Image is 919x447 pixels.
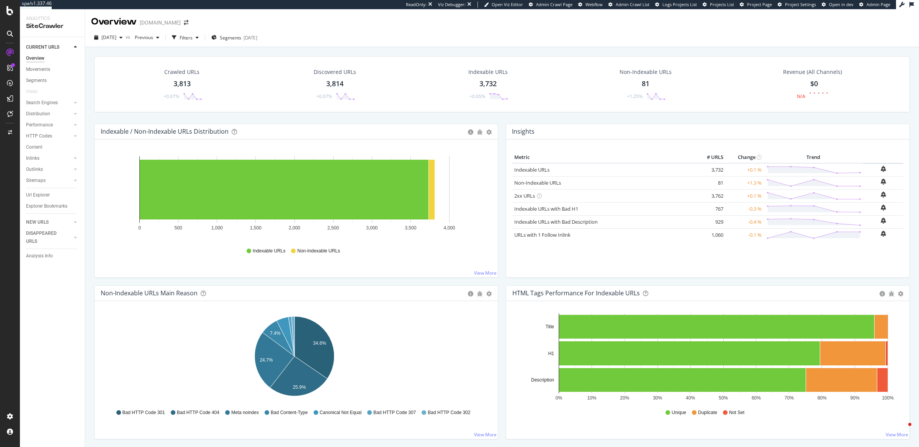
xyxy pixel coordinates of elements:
[428,409,470,416] span: Bad HTTP Code 302
[818,395,827,401] text: 80%
[548,351,554,356] text: H1
[514,231,571,238] a: URLs with 1 Follow Inlink
[126,34,132,40] span: vs
[514,205,578,212] a: Indexable URLs with Bad H1
[492,2,523,7] span: Open Viz Editor
[250,225,262,231] text: 1,500
[316,93,332,100] div: +0.07%
[26,121,72,129] a: Performance
[695,228,725,241] td: 1,060
[101,289,198,297] div: Non-Indexable URLs Main Reason
[91,15,137,28] div: Overview
[26,202,79,210] a: Explorer Bookmarks
[208,31,260,44] button: Segments[DATE]
[695,152,725,163] th: # URLS
[881,205,886,211] div: bell-plus
[26,229,65,246] div: DISAPPEARED URLS
[26,65,50,74] div: Movements
[698,409,717,416] span: Duplicate
[26,88,38,96] div: Visits
[556,395,563,401] text: 0%
[468,68,508,76] div: Indexable URLs
[725,163,764,177] td: +0.1 %
[26,154,72,162] a: Inlinks
[26,110,72,118] a: Distribution
[881,231,886,237] div: bell-plus
[164,68,199,76] div: Crawled URLs
[140,19,181,26] div: [DOMAIN_NAME]
[881,192,886,198] div: bell-plus
[620,395,629,401] text: 20%
[26,252,53,260] div: Analysis Info
[725,189,764,202] td: +0.1 %
[26,43,72,51] a: CURRENT URLS
[180,34,193,41] div: Filters
[123,409,165,416] span: Bad HTTP Code 301
[479,79,497,89] div: 3,732
[710,2,734,7] span: Projects List
[26,77,47,85] div: Segments
[26,132,72,140] a: HTTP Codes
[889,291,894,296] div: bug
[695,163,725,177] td: 3,732
[764,152,863,163] th: Trend
[810,79,818,88] span: $0
[314,68,356,76] div: Discovered URLs
[26,132,52,140] div: HTTP Codes
[881,218,886,224] div: bell-plus
[26,88,45,96] a: Visits
[405,225,416,231] text: 3,500
[289,225,300,231] text: 2,000
[26,229,72,246] a: DISAPPEARED URLS
[26,15,78,22] div: Analytics
[785,2,816,7] span: Project Settings
[829,2,854,7] span: Open in dev
[514,218,598,225] a: Indexable URLs with Bad Description
[220,34,241,41] span: Segments
[783,68,842,76] span: Revenue (All Channels)
[26,165,72,174] a: Outlinks
[725,215,764,228] td: -0.4 %
[850,395,860,401] text: 90%
[244,34,257,41] div: [DATE]
[529,2,572,8] a: Admin Crawl Page
[26,191,79,199] a: Url Explorer
[26,54,44,62] div: Overview
[132,34,153,41] span: Previous
[293,385,306,390] text: 25.9%
[373,409,416,416] span: Bad HTTP Code 307
[91,31,126,44] button: [DATE]
[138,225,141,231] text: 0
[616,2,649,7] span: Admin Crawl List
[695,189,725,202] td: 3,762
[169,31,202,44] button: Filters
[653,395,662,401] text: 30%
[797,93,805,100] div: N/A
[26,202,67,210] div: Explorer Bookmarks
[695,202,725,215] td: 767
[585,2,603,7] span: Webflow
[725,152,764,163] th: Change
[867,2,890,7] span: Admin Page
[26,218,72,226] a: NEW URLS
[297,248,340,254] span: Non-Indexable URLs
[211,225,223,231] text: 1,000
[26,43,59,51] div: CURRENT URLS
[26,77,79,85] a: Segments
[662,2,697,7] span: Logs Projects List
[719,395,728,401] text: 50%
[893,421,911,439] iframe: Intercom live chat
[474,431,497,438] a: View More
[26,143,79,151] a: Content
[26,218,49,226] div: NEW URLS
[26,165,43,174] div: Outlinks
[101,313,488,402] svg: A chart.
[672,409,686,416] span: Unique
[752,395,761,401] text: 60%
[546,324,554,329] text: Title
[26,177,46,185] div: Sitemaps
[880,291,885,296] div: circle-info
[184,20,188,25] div: arrow-right-arrow-left
[477,129,482,135] div: bug
[747,2,772,7] span: Project Page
